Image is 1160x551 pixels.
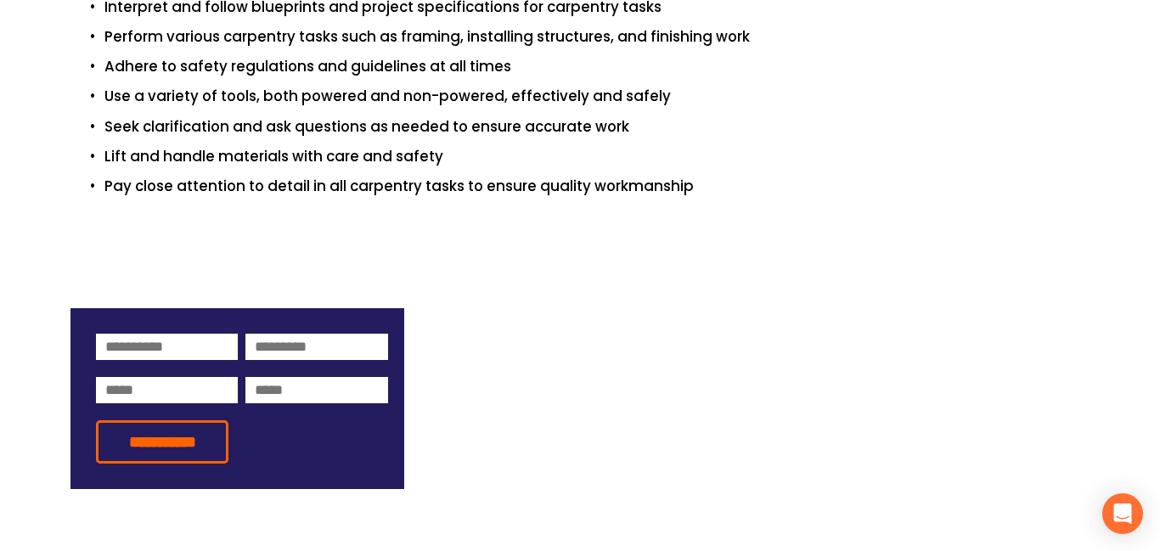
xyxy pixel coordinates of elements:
[104,85,1090,108] p: Use a variety of tools, both powered and non-powered, effectively and safely
[104,55,1090,78] p: Adhere to safety regulations and guidelines at all times
[104,145,1090,168] p: Lift and handle materials with care and safety
[1102,493,1143,534] div: Open Intercom Messenger
[104,25,1090,48] p: Perform various carpentry tasks such as framing, installing structures, and finishing work
[104,175,1090,198] p: Pay close attention to detail in all carpentry tasks to ensure quality workmanship
[104,115,1090,138] p: Seek clarification and ask questions as needed to ensure accurate work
